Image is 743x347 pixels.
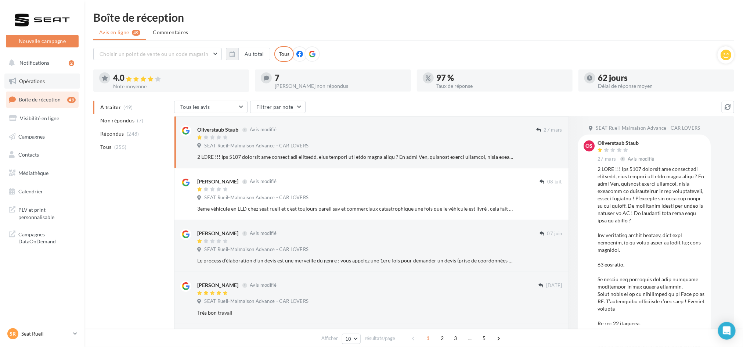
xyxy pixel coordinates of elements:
span: Notifications [19,60,49,66]
span: Afficher [321,335,338,342]
div: 62 jours [598,74,728,82]
span: Campagnes DataOnDemand [18,229,76,245]
a: Médiathèque [4,165,80,181]
div: [PERSON_NAME] [197,230,238,237]
span: (248) [127,131,139,137]
button: Filtrer par note [250,101,306,113]
span: 07 juin [547,230,562,237]
span: 3 [450,332,462,344]
span: ... [464,332,476,344]
span: SEAT Rueil-Malmaison Advance - CAR LOVERS [204,143,309,149]
span: Campagnes [18,133,45,139]
a: PLV et print personnalisable [4,202,80,223]
p: Seat Rueil [21,330,70,337]
a: Calendrier [4,184,80,199]
button: Au total [226,48,270,60]
span: OS [586,142,593,150]
span: Tous les avis [180,104,210,110]
span: 08 juil. [547,179,562,185]
span: Avis modifié [250,127,277,133]
span: résultats/page [365,335,395,342]
span: Tous [100,143,111,151]
div: Note moyenne [113,84,243,89]
span: SEAT Rueil-Malmaison Advance - CAR LOVERS [596,125,700,132]
span: 27 mars [544,127,562,133]
span: Avis modifié [250,179,277,185]
button: Tous les avis [174,101,248,113]
div: 97 % [437,74,567,82]
div: Très bon travail [197,309,515,316]
span: Avis modifié [628,156,654,162]
span: Visibilité en ligne [20,115,59,121]
div: Boîte de réception [93,12,734,23]
div: Open Intercom Messenger [718,322,736,340]
span: Commentaires [153,29,188,36]
div: [PERSON_NAME] [197,282,238,289]
button: 10 [342,334,361,344]
div: Délai de réponse moyen [598,83,728,89]
span: 5 [479,332,490,344]
div: Oliverstaub Staub [197,126,238,133]
span: (255) [114,144,127,150]
span: Contacts [18,151,39,158]
a: Campagnes [4,129,80,144]
a: SR Seat Rueil [6,327,79,341]
div: 4.0 [113,74,243,82]
button: Nouvelle campagne [6,35,79,47]
span: Choisir un point de vente ou un code magasin [100,51,208,57]
span: SEAT Rueil-Malmaison Advance - CAR LOVERS [204,298,309,305]
a: Boîte de réception49 [4,92,80,107]
span: PLV et print personnalisable [18,205,76,221]
span: SEAT Rueil-Malmaison Advance - CAR LOVERS [204,246,309,253]
span: Répondus [100,130,124,137]
div: [PERSON_NAME] [197,178,238,185]
button: Choisir un point de vente ou un code magasin [93,48,222,60]
span: 10 [345,336,351,342]
div: 49 [67,97,76,103]
span: Calendrier [18,188,43,194]
span: SEAT Rueil-Malmaison Advance - CAR LOVERS [204,194,309,201]
span: Boîte de réception [19,96,61,103]
div: 3eme véhicule en LLD chez seat rueil et c'est toujours pareil sav et commerciaux catastrophique u... [197,205,515,212]
div: Taux de réponse [437,83,567,89]
span: Opérations [19,78,45,84]
a: Campagnes DataOnDemand [4,226,80,248]
div: 2 [69,60,74,66]
div: [PERSON_NAME] non répondus [275,83,405,89]
span: Médiathèque [18,170,48,176]
span: 27 mars [598,156,616,162]
span: Avis modifié [250,282,277,288]
span: 2 [437,332,448,344]
span: 1 [422,332,434,344]
span: Non répondus [100,117,134,124]
a: Visibilité en ligne [4,111,80,126]
span: Avis modifié [250,230,277,236]
div: Oliverstaub Staub [598,140,656,146]
div: 2 LORE !!! Ips 5107 dolorsit ame consect adi elitsedd, eius tempori utl etdo magna aliqu ? En adm... [197,153,515,161]
div: Le process d’élaboration d’un devis est une merveille du genre : vous appelez une 1ere fois pour ... [197,257,515,264]
span: SR [10,330,16,337]
div: Tous [274,46,294,62]
button: Notifications 2 [4,55,77,71]
span: (7) [137,118,144,124]
a: Contacts [4,147,80,162]
button: Au total [238,48,270,60]
div: 7 [275,74,405,82]
a: Opérations [4,74,80,89]
span: [DATE] [546,282,562,289]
